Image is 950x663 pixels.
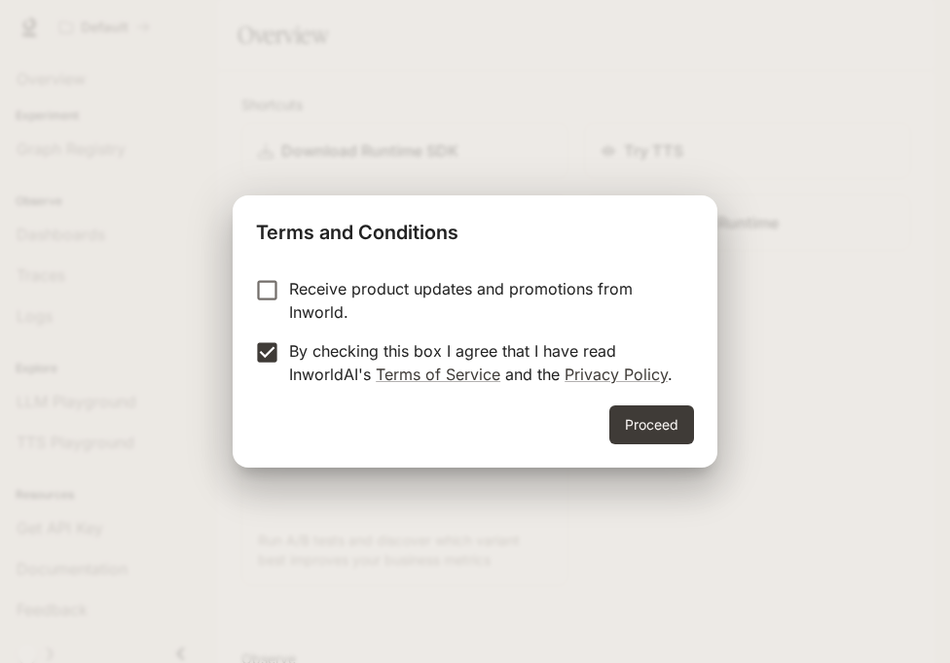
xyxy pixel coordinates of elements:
p: By checking this box I agree that I have read InworldAI's and the . [289,339,678,386]
a: Terms of Service [376,365,500,384]
h2: Terms and Conditions [233,195,717,262]
button: Proceed [609,405,694,444]
a: Privacy Policy [565,365,668,384]
p: Receive product updates and promotions from Inworld. [289,277,678,324]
